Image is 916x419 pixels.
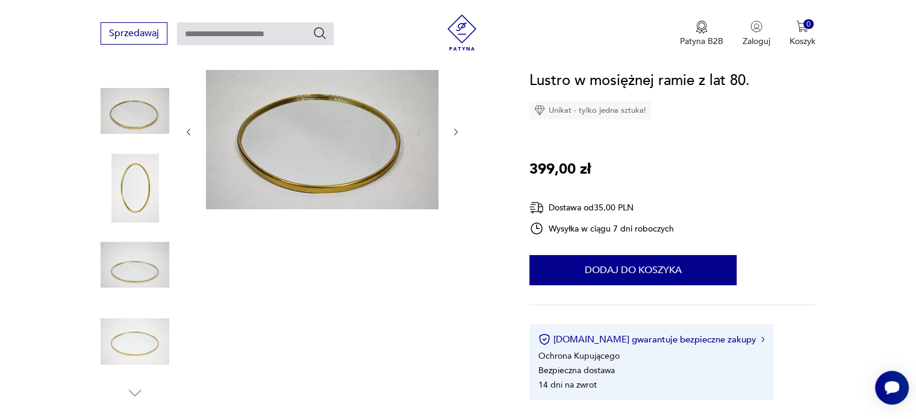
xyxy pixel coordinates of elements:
img: Ikona strzałki w prawo [761,336,765,342]
iframe: Smartsupp widget button [875,371,909,405]
div: Unikat - tylko jedna sztuka! [529,101,651,119]
p: Koszyk [790,36,815,47]
img: Patyna - sklep z meblami i dekoracjami vintage [444,14,480,51]
img: Ikona koszyka [796,20,808,33]
button: Dodaj do koszyka [529,255,737,285]
button: 0Koszyk [790,20,815,47]
img: Ikona medalu [696,20,708,34]
li: Bezpieczna dostawa [538,365,615,376]
a: Sprzedawaj [101,30,167,39]
div: 0 [803,19,814,30]
h1: Lustro w mosiężnej ramie z lat 80. [529,69,750,92]
button: [DOMAIN_NAME] gwarantuje bezpieczne zakupy [538,333,764,345]
p: Patyna B2B [680,36,723,47]
button: Szukaj [313,26,327,40]
img: Ikonka użytkownika [750,20,762,33]
p: Zaloguj [743,36,770,47]
li: Ochrona Kupującego [538,350,620,362]
img: Zdjęcie produktu Lustro w mosiężnej ramie z lat 80. [101,230,169,299]
img: Ikona certyfikatu [538,333,550,345]
p: 399,00 zł [529,158,591,181]
img: Zdjęcie produktu Lustro w mosiężnej ramie z lat 80. [101,154,169,222]
div: Wysyłka w ciągu 7 dni roboczych [529,221,674,236]
a: Ikona medaluPatyna B2B [680,20,723,47]
img: Ikona diamentu [534,105,545,116]
button: Sprzedawaj [101,22,167,45]
img: Zdjęcie produktu Lustro w mosiężnej ramie z lat 80. [206,52,438,209]
img: Zdjęcie produktu Lustro w mosiężnej ramie z lat 80. [101,307,169,376]
button: Zaloguj [743,20,770,47]
img: Zdjęcie produktu Lustro w mosiężnej ramie z lat 80. [101,77,169,145]
li: 14 dni na zwrot [538,379,597,391]
button: Patyna B2B [680,20,723,47]
div: Dostawa od 35,00 PLN [529,200,674,215]
img: Ikona dostawy [529,200,544,215]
